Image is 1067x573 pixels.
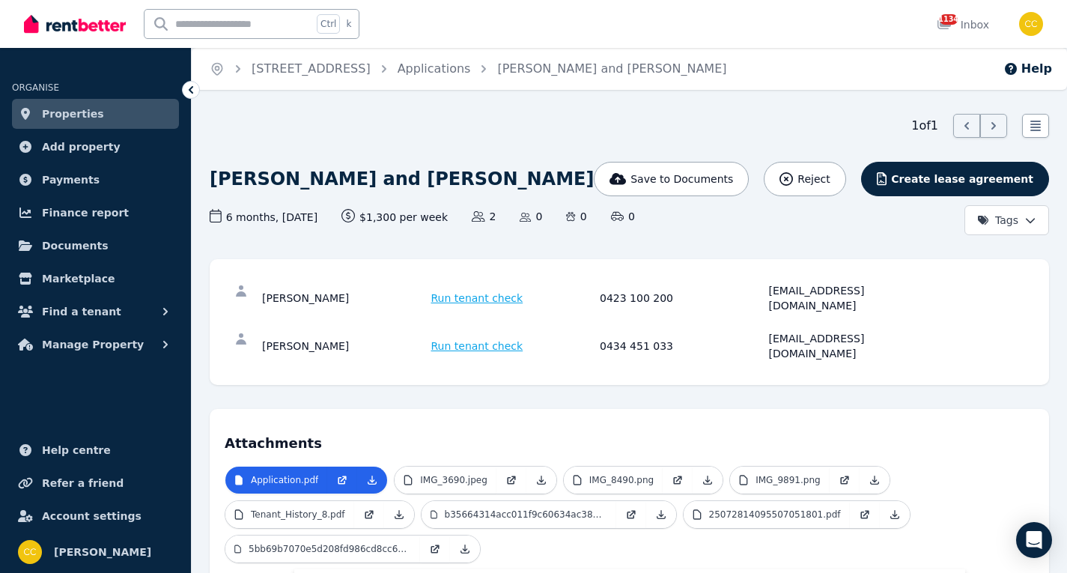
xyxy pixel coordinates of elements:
[12,435,179,465] a: Help centre
[210,209,317,225] span: 6 months , [DATE]
[262,331,427,361] div: [PERSON_NAME]
[450,536,480,563] a: Download Attachment
[398,61,471,76] a: Applications
[210,167,594,191] h1: [PERSON_NAME] and [PERSON_NAME]
[327,467,357,494] a: Open in new Tab
[769,331,934,361] div: [EMAIL_ADDRESS][DOMAIN_NAME]
[42,105,104,123] span: Properties
[225,424,1034,454] h4: Attachments
[663,467,693,494] a: Open in new Tab
[42,303,121,321] span: Find a tenant
[42,171,100,189] span: Payments
[42,507,142,525] span: Account settings
[830,467,860,494] a: Open in new Tab
[225,467,327,494] a: Application.pdf
[445,509,607,521] p: b35664314acc011f9c60634ac38d9082.jpeg
[346,18,351,30] span: k
[225,536,420,563] a: 5bb69b7070e5d208fd986cd8cc62e8ad.jpeg
[12,99,179,129] a: Properties
[54,543,151,561] span: [PERSON_NAME]
[431,339,523,354] span: Run tenant check
[526,467,556,494] a: Download Attachment
[262,283,427,313] div: [PERSON_NAME]
[611,209,635,224] span: 0
[42,270,115,288] span: Marketplace
[384,501,414,528] a: Download Attachment
[12,297,179,327] button: Find a tenant
[431,291,523,306] span: Run tenant check
[395,467,496,494] a: IMG_3690.jpeg
[42,474,124,492] span: Refer a friend
[684,501,850,528] a: 25072814095507051801.pdf
[496,467,526,494] a: Open in new Tab
[891,172,1033,187] span: Create lease agreement
[420,474,487,486] p: IMG_3690.jpeg
[860,467,890,494] a: Download Attachment
[594,162,750,196] button: Save to Documents
[940,14,958,25] span: 1134
[341,209,448,225] span: $1,300 per week
[964,205,1049,235] button: Tags
[420,536,450,563] a: Open in new Tab
[12,264,179,294] a: Marketplace
[251,474,318,486] p: Application.pdf
[12,198,179,228] a: Finance report
[497,61,726,76] a: [PERSON_NAME] and [PERSON_NAME]
[566,209,586,224] span: 0
[797,172,830,187] span: Reject
[252,61,371,76] a: [STREET_ADDRESS]
[357,467,387,494] a: Download Attachment
[911,117,938,135] span: 1 of 1
[600,331,764,361] div: 0434 451 033
[192,48,744,90] nav: Breadcrumb
[317,14,340,34] span: Ctrl
[616,501,646,528] a: Open in new Tab
[600,283,764,313] div: 0423 100 200
[12,231,179,261] a: Documents
[693,467,723,494] a: Download Attachment
[249,543,411,555] p: 5bb69b7070e5d208fd986cd8cc62e8ad.jpeg
[422,501,616,528] a: b35664314acc011f9c60634ac38d9082.jpeg
[850,501,880,528] a: Open in new Tab
[42,204,129,222] span: Finance report
[42,138,121,156] span: Add property
[756,474,820,486] p: IMG_9891.png
[42,336,144,354] span: Manage Property
[42,441,111,459] span: Help centre
[937,17,989,32] div: Inbox
[764,162,845,196] button: Reject
[709,509,841,521] p: 25072814095507051801.pdf
[12,165,179,195] a: Payments
[564,467,663,494] a: IMG_8490.png
[24,13,126,35] img: RentBetter
[18,540,42,564] img: chany chen
[1016,522,1052,558] div: Open Intercom Messenger
[225,501,354,528] a: Tenant_History_8.pdf
[42,237,109,255] span: Documents
[1003,60,1052,78] button: Help
[472,209,496,224] span: 2
[354,501,384,528] a: Open in new Tab
[630,172,733,187] span: Save to Documents
[251,509,345,521] p: Tenant_History_8.pdf
[12,82,59,93] span: ORGANISE
[861,162,1049,196] button: Create lease agreement
[12,132,179,162] a: Add property
[12,330,179,360] button: Manage Property
[769,283,934,313] div: [EMAIL_ADDRESS][DOMAIN_NAME]
[880,501,910,528] a: Download Attachment
[646,501,676,528] a: Download Attachment
[12,468,179,498] a: Refer a friend
[12,501,179,531] a: Account settings
[730,467,829,494] a: IMG_9891.png
[977,213,1018,228] span: Tags
[520,209,542,224] span: 0
[589,474,654,486] p: IMG_8490.png
[1019,12,1043,36] img: chany chen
